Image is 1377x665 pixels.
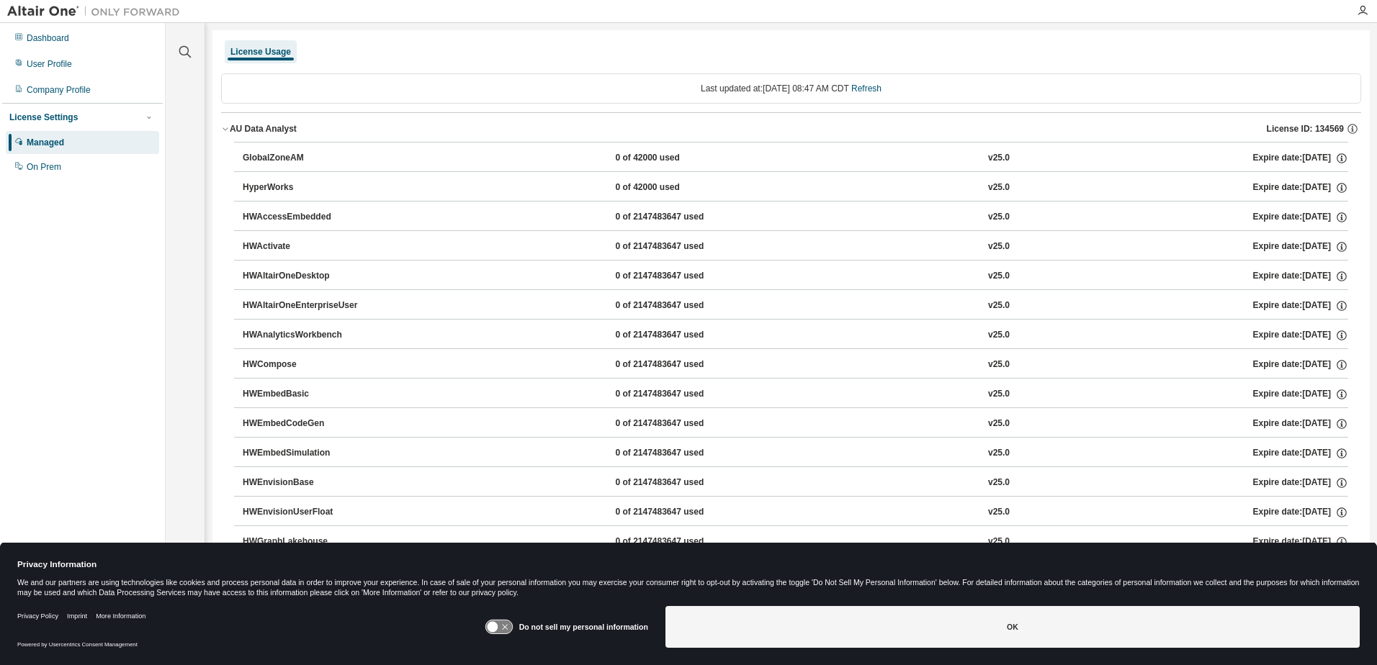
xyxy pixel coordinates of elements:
[1252,152,1347,165] div: Expire date: [DATE]
[243,506,372,519] div: HWEnvisionUserFloat
[1267,123,1344,135] span: License ID: 134569
[243,240,372,253] div: HWActivate
[1252,476,1347,489] div: Expire date: [DATE]
[243,526,1348,558] button: HWGraphLakehouse0 of 2147483647 usedv25.0Expire date:[DATE]
[243,299,372,312] div: HWAltairOneEnterpriseUser
[243,329,372,342] div: HWAnalyticsWorkbench
[243,497,1348,528] button: HWEnvisionUserFloat0 of 2147483647 usedv25.0Expire date:[DATE]
[988,388,1010,401] div: v25.0
[243,231,1348,263] button: HWActivate0 of 2147483647 usedv25.0Expire date:[DATE]
[27,58,72,70] div: User Profile
[615,211,745,224] div: 0 of 2147483647 used
[615,240,745,253] div: 0 of 2147483647 used
[988,211,1010,224] div: v25.0
[230,46,291,58] div: License Usage
[1252,299,1347,312] div: Expire date: [DATE]
[243,476,372,489] div: HWEnvisionBase
[988,535,1010,548] div: v25.0
[243,142,1348,174] button: GlobalZoneAM0 of 42000 usedv25.0Expire date:[DATE]
[1252,417,1347,430] div: Expire date: [DATE]
[615,506,745,519] div: 0 of 2147483647 used
[243,320,1348,351] button: HWAnalyticsWorkbench0 of 2147483647 usedv25.0Expire date:[DATE]
[221,73,1361,104] div: Last updated at: [DATE] 08:47 AM CDT
[851,83,882,94] a: Refresh
[988,240,1010,253] div: v25.0
[988,476,1010,489] div: v25.0
[988,299,1010,312] div: v25.0
[243,388,372,401] div: HWEmbedBasic
[243,467,1348,499] button: HWEnvisionBase0 of 2147483647 usedv25.0Expire date:[DATE]
[243,211,372,224] div: HWAccessEmbedded
[988,447,1010,460] div: v25.0
[243,181,372,194] div: HyperWorks
[988,417,1010,430] div: v25.0
[1252,211,1347,224] div: Expire date: [DATE]
[1252,535,1347,548] div: Expire date: [DATE]
[988,358,1010,371] div: v25.0
[243,172,1348,204] button: HyperWorks0 of 42000 usedv25.0Expire date:[DATE]
[615,270,745,283] div: 0 of 2147483647 used
[243,270,372,283] div: HWAltairOneDesktop
[615,329,745,342] div: 0 of 2147483647 used
[615,299,745,312] div: 0 of 2147483647 used
[988,181,1010,194] div: v25.0
[615,447,745,460] div: 0 of 2147483647 used
[615,476,745,489] div: 0 of 2147483647 used
[615,417,745,430] div: 0 of 2147483647 used
[243,408,1348,440] button: HWEmbedCodeGen0 of 2147483647 usedv25.0Expire date:[DATE]
[27,161,61,173] div: On Prem
[615,388,745,401] div: 0 of 2147483647 used
[988,270,1010,283] div: v25.0
[1252,388,1347,401] div: Expire date: [DATE]
[1252,181,1347,194] div: Expire date: [DATE]
[243,379,1348,410] button: HWEmbedBasic0 of 2147483647 usedv25.0Expire date:[DATE]
[1252,329,1347,342] div: Expire date: [DATE]
[243,358,372,371] div: HWCompose
[230,123,297,135] div: AU Data Analyst
[243,417,372,430] div: HWEmbedCodeGen
[1252,240,1347,253] div: Expire date: [DATE]
[1252,447,1347,460] div: Expire date: [DATE]
[615,358,745,371] div: 0 of 2147483647 used
[243,349,1348,381] button: HWCompose0 of 2147483647 usedv25.0Expire date:[DATE]
[243,202,1348,233] button: HWAccessEmbedded0 of 2147483647 usedv25.0Expire date:[DATE]
[243,447,372,460] div: HWEmbedSimulation
[243,535,372,548] div: HWGraphLakehouse
[243,261,1348,292] button: HWAltairOneDesktop0 of 2147483647 usedv25.0Expire date:[DATE]
[243,290,1348,322] button: HWAltairOneEnterpriseUser0 of 2147483647 usedv25.0Expire date:[DATE]
[615,181,745,194] div: 0 of 42000 used
[1252,358,1347,371] div: Expire date: [DATE]
[988,152,1010,165] div: v25.0
[243,438,1348,469] button: HWEmbedSimulation0 of 2147483647 usedv25.0Expire date:[DATE]
[988,329,1010,342] div: v25.0
[1252,506,1347,519] div: Expire date: [DATE]
[7,4,187,19] img: Altair One
[1252,270,1347,283] div: Expire date: [DATE]
[615,535,745,548] div: 0 of 2147483647 used
[615,152,745,165] div: 0 of 42000 used
[243,152,372,165] div: GlobalZoneAM
[9,112,78,123] div: License Settings
[27,137,64,148] div: Managed
[221,113,1361,145] button: AU Data AnalystLicense ID: 134569
[988,506,1010,519] div: v25.0
[27,84,91,96] div: Company Profile
[27,32,69,44] div: Dashboard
